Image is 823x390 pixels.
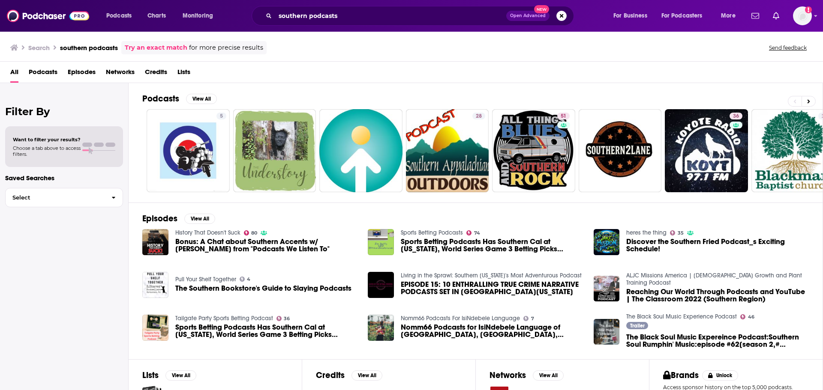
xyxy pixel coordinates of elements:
span: 51 [561,112,566,121]
h2: Brands [663,370,699,381]
a: History That Doesn't Suck [175,229,240,236]
span: 80 [251,231,257,235]
span: Open Advanced [510,14,546,18]
a: ListsView All [142,370,196,381]
button: Unlock [702,370,739,381]
span: Lists [177,65,190,83]
input: Search podcasts, credits, & more... [275,9,506,23]
svg: Add a profile image [805,6,812,13]
a: Networks [106,65,135,83]
span: For Podcasters [661,10,703,22]
a: Nomm66 Podcasts For IsiNdebele Language [401,315,520,322]
a: PodcastsView All [142,93,217,104]
a: ALJC Missions America | Church Growth and Plant Training Podcast [626,272,802,286]
button: open menu [177,9,224,23]
a: Tailgate Party Sports Betting Podcast [175,315,273,322]
a: 74 [466,230,480,235]
button: View All [351,370,382,381]
span: Charts [147,10,166,22]
span: Want to filter your results? [13,137,81,143]
a: The Southern Bookstore's Guide to Slaying Podcasts [142,272,168,298]
h3: Search [28,44,50,52]
a: Show notifications dropdown [769,9,783,23]
span: Trailer [630,323,645,328]
h2: Credits [316,370,345,381]
a: 28 [406,109,489,192]
button: open menu [715,9,746,23]
span: 36 [284,317,290,321]
span: 36 [733,112,739,121]
a: Sports Betting Podcasts Has Southern Cal at Colorado, World Series Game 3 Betting Picks Preview [401,238,583,253]
span: Monitoring [183,10,213,22]
a: 35 [670,230,684,235]
img: The Black Soul Music Expereince Podcast:Southern Soul Rumphin' Music:episode #62[season 2,# 26]promo [594,319,620,345]
img: Podchaser - Follow, Share and Rate Podcasts [7,8,89,24]
h2: Podcasts [142,93,179,104]
a: 28 [472,113,485,119]
a: Episodes [68,65,96,83]
button: open menu [607,9,658,23]
img: User Profile [793,6,812,25]
a: 51 [557,113,570,119]
img: Discover the Southern Fried Podcast_s Exciting Schedule! [594,229,620,255]
button: View All [165,370,196,381]
button: View All [184,214,215,224]
span: 28 [476,112,482,121]
a: Discover the Southern Fried Podcast_s Exciting Schedule! [626,238,809,253]
span: Nomm66 Podcasts for IsiNdebele Language of [GEOGRAPHIC_DATA], [GEOGRAPHIC_DATA], [GEOGRAPHIC_DATA]. [401,324,583,338]
a: heres the thing [626,229,667,236]
p: Saved Searches [5,174,123,182]
a: 51 [492,109,575,192]
a: The Black Soul Music Experience Podcast [626,313,737,320]
span: 5 [220,112,223,121]
a: Bonus: A Chat about Southern Accents w/ Jeremy Collins from "Podcasts We Listen To" [175,238,358,253]
span: for more precise results [189,43,263,53]
a: EPISODE 15: 10 ENTHRALLING TRUE CRIME NARRATIVE PODCASTS SET IN SUNNY SOUTHERN CALIFORNIA [401,281,583,295]
a: Podcasts [29,65,57,83]
button: open menu [100,9,143,23]
a: CreditsView All [316,370,382,381]
a: The Southern Bookstore's Guide to Slaying Podcasts [175,285,351,292]
a: Try an exact match [125,43,187,53]
h2: Episodes [142,213,177,224]
a: All [10,65,18,83]
button: Show profile menu [793,6,812,25]
a: Charts [142,9,171,23]
a: Show notifications dropdown [748,9,763,23]
button: open menu [656,9,715,23]
a: 36 [665,109,748,192]
span: 35 [678,231,684,235]
span: Logged in as kkneafsey [793,6,812,25]
span: Choose a tab above to access filters. [13,145,81,157]
span: Sports Betting Podcasts Has Southern Cal at [US_STATE], World Series Game 3 Betting Picks Preview [401,238,583,253]
a: EpisodesView All [142,213,215,224]
span: Bonus: A Chat about Southern Accents w/ [PERSON_NAME] from "Podcasts We Listen To" [175,238,358,253]
span: EPISODE 15: 10 ENTHRALLING TRUE CRIME NARRATIVE PODCASTS SET IN [GEOGRAPHIC_DATA][US_STATE] [401,281,583,295]
a: Sports Betting Podcasts Has Southern Cal at Colorado, World Series Game 3 Betting Picks Preview [368,229,394,255]
a: 36 [276,316,290,321]
a: 7 [523,316,534,321]
a: Sports Betting Podcasts Has Southern Cal at Colorado, World Series Game 3 Betting Picks Preview [142,315,168,341]
a: EPISODE 15: 10 ENTHRALLING TRUE CRIME NARRATIVE PODCASTS SET IN SUNNY SOUTHERN CALIFORNIA [368,272,394,298]
a: 36 [730,113,742,119]
span: Sports Betting Podcasts Has Southern Cal at [US_STATE], World Series Game 3 Betting Picks Preview [175,324,358,338]
img: Bonus: A Chat about Southern Accents w/ Jeremy Collins from "Podcasts We Listen To" [142,229,168,255]
span: For Business [613,10,647,22]
a: NetworksView All [490,370,564,381]
a: 80 [244,230,258,235]
a: 5 [216,113,226,119]
span: 46 [748,315,754,319]
button: View All [533,370,564,381]
span: Select [6,195,105,200]
a: The Black Soul Music Expereince Podcast:Southern Soul Rumphin' Music:episode #62[season 2,# 26]promo [626,333,809,348]
a: 46 [740,314,754,319]
button: View All [186,94,217,104]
